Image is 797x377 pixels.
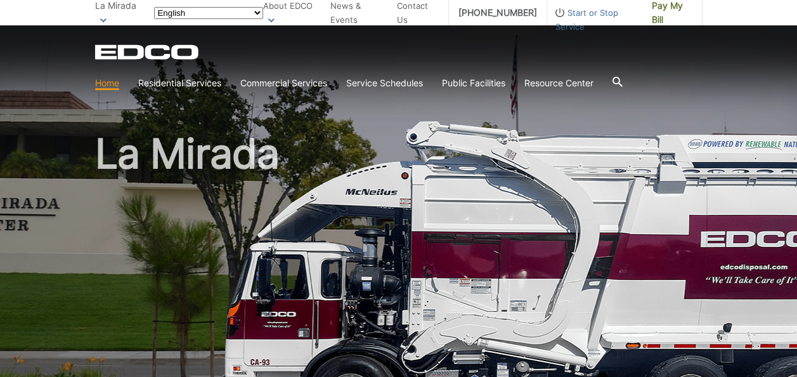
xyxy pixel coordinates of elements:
a: EDCD logo. Return to the homepage. [95,44,200,60]
a: Commercial Services [240,76,327,90]
a: Service Schedules [346,76,423,90]
a: Residential Services [138,76,221,90]
a: Home [95,76,119,90]
a: Public Facilities [442,76,505,90]
select: Select a language [154,7,263,19]
a: Resource Center [524,76,593,90]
